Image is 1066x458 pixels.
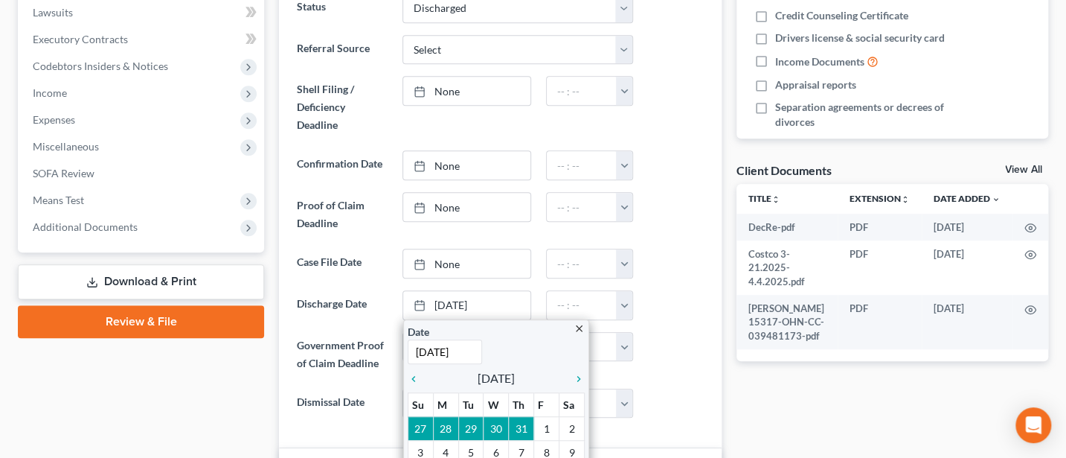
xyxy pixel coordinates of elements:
[736,162,832,178] div: Client Documents
[922,214,1012,241] td: [DATE]
[33,140,99,153] span: Miscellaneous
[458,416,484,440] td: 29
[403,77,530,105] a: None
[574,323,585,334] i: close
[18,305,264,338] a: Review & File
[33,60,168,72] span: Codebtors Insiders & Notices
[509,416,534,440] td: 31
[478,369,515,387] span: [DATE]
[433,416,458,440] td: 28
[509,392,534,416] th: Th
[547,77,617,105] input: -- : --
[534,392,559,416] th: F
[33,86,67,99] span: Income
[403,249,530,278] a: None
[289,332,395,377] label: Government Proof of Claim Deadline
[484,392,509,416] th: W
[484,416,509,440] td: 30
[408,340,482,364] input: 1/1/2013
[547,193,617,221] input: -- : --
[403,291,530,319] a: [DATE]
[21,160,264,187] a: SOFA Review
[534,416,559,440] td: 1
[775,8,908,23] span: Credit Counseling Certificate
[559,416,584,440] td: 2
[736,241,838,295] td: Costco 3-21.2025-4.4.2025.pdf
[775,77,856,92] span: Appraisal reports
[736,214,838,241] td: DecRe-pdf
[901,195,910,204] i: unfold_more
[289,290,395,320] label: Discharge Date
[838,214,922,241] td: PDF
[458,392,484,416] th: Tu
[289,249,395,279] label: Case File Date
[403,193,530,221] a: None
[289,76,395,139] label: Shell Filing / Deficiency Deadline
[33,113,75,126] span: Expenses
[934,193,1001,204] a: Date Added expand_more
[775,54,864,69] span: Income Documents
[403,151,530,179] a: None
[838,295,922,349] td: PDF
[408,392,433,416] th: Su
[33,220,138,233] span: Additional Documents
[289,192,395,237] label: Proof of Claim Deadline
[408,416,433,440] td: 27
[33,6,73,19] span: Lawsuits
[408,369,427,387] a: chevron_left
[574,319,585,337] a: close
[33,167,94,179] span: SOFA Review
[922,295,1012,349] td: [DATE]
[850,193,910,204] a: Extensionunfold_more
[565,373,585,385] i: chevron_right
[1005,165,1042,175] a: View All
[838,241,922,295] td: PDF
[289,35,395,65] label: Referral Source
[33,33,128,45] span: Executory Contracts
[289,389,395,419] label: Dismissal Date
[547,291,617,319] input: -- : --
[736,295,838,349] td: [PERSON_NAME] 15317-OHN-CC-039481173-pdf
[547,151,617,179] input: -- : --
[775,31,945,45] span: Drivers license & social security card
[18,264,264,299] a: Download & Print
[748,193,780,204] a: Titleunfold_more
[775,100,957,130] span: Separation agreements or decrees of divorces
[408,373,427,385] i: chevron_left
[1015,407,1051,443] div: Open Intercom Messenger
[922,241,1012,295] td: [DATE]
[565,369,585,387] a: chevron_right
[289,150,395,180] label: Confirmation Date
[408,324,429,340] label: Date
[992,195,1001,204] i: expand_more
[771,195,780,204] i: unfold_more
[559,392,584,416] th: Sa
[21,26,264,53] a: Executory Contracts
[433,392,458,416] th: M
[33,194,84,206] span: Means Test
[547,249,617,278] input: -- : --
